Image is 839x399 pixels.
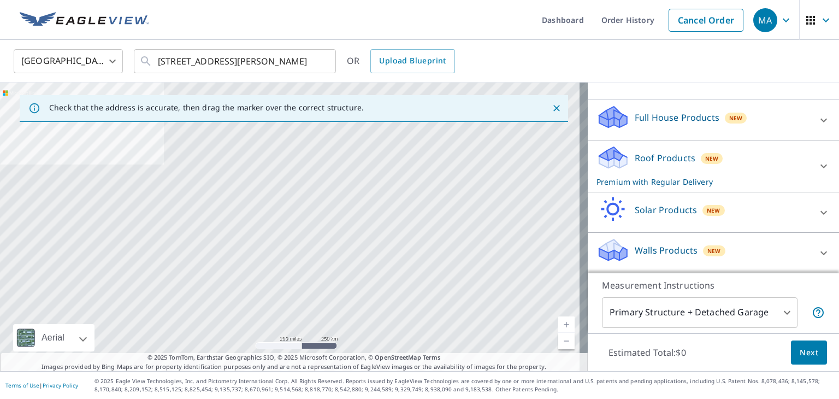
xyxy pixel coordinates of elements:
div: Primary Structure + Detached Garage [602,297,797,328]
p: Measurement Instructions [602,279,825,292]
a: OpenStreetMap [375,353,421,361]
a: Current Level 5, Zoom In [558,316,575,333]
span: Next [800,346,818,360]
a: Cancel Order [669,9,743,32]
div: Full House ProductsNew [596,104,830,136]
div: MA [753,8,777,32]
a: Terms [423,353,441,361]
img: EV Logo [20,12,149,28]
p: Premium with Regular Delivery [596,176,811,187]
span: New [705,154,719,163]
p: © 2025 Eagle View Technologies, Inc. and Pictometry International Corp. All Rights Reserved. Repo... [94,377,834,394]
div: Aerial [38,324,68,351]
p: Estimated Total: $0 [600,341,695,365]
a: Current Level 5, Zoom Out [558,333,575,349]
span: New [707,206,720,215]
div: Roof ProductsNewPremium with Regular Delivery [596,145,830,187]
div: Aerial [13,324,94,351]
div: Solar ProductsNew [596,197,830,228]
span: New [729,114,743,122]
div: [GEOGRAPHIC_DATA] [14,46,123,77]
div: Walls ProductsNew [596,237,830,268]
span: Upload Blueprint [379,54,446,68]
p: Roof Products [635,151,695,165]
span: New [707,247,721,255]
input: Search by address or latitude-longitude [158,46,314,77]
p: | [5,382,78,389]
a: Terms of Use [5,382,39,389]
span: © 2025 TomTom, Earthstar Geographics SIO, © 2025 Microsoft Corporation, © [147,353,441,362]
span: Your report will include the primary structure and a detached garage if one exists. [812,306,825,319]
div: OR [347,49,455,73]
p: Check that the address is accurate, then drag the marker over the correct structure. [49,103,364,113]
a: Privacy Policy [43,382,78,389]
button: Close [550,101,564,115]
a: Upload Blueprint [370,49,454,73]
p: Walls Products [635,244,698,257]
p: Solar Products [635,203,697,216]
button: Next [791,341,827,365]
p: Full House Products [635,111,719,124]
